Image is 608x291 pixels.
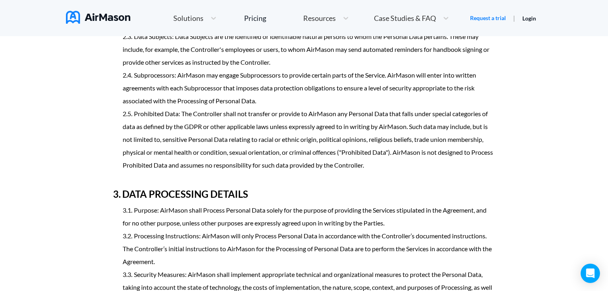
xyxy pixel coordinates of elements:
[303,14,336,22] span: Resources
[123,30,495,69] li: Data Subjects: Data Subjects are the identified or identifiable natural persons to whom the Perso...
[66,11,130,24] img: AirMason Logo
[123,107,495,172] li: Prohibited Data: The Controller shall not transfer or provide to AirMason any Personal Data that ...
[374,14,436,22] span: Case Studies & FAQ
[123,230,495,268] li: Processing Instructions: AirMason will only Process Personal Data in accordance with the Controll...
[123,204,495,230] li: Purpose: AirMason shall Process Personal Data solely for the purpose of providing the Services st...
[513,14,515,22] span: |
[113,184,495,204] h2: DATA PROCESSING DETAILS
[244,14,266,22] div: Pricing
[581,264,600,283] div: Open Intercom Messenger
[470,14,506,22] a: Request a trial
[522,15,536,22] a: Login
[123,69,495,107] li: Subprocessors: AirMason may engage Subprocessors to provide certain parts of the Service. AirMaso...
[244,11,266,25] a: Pricing
[173,14,203,22] span: Solutions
